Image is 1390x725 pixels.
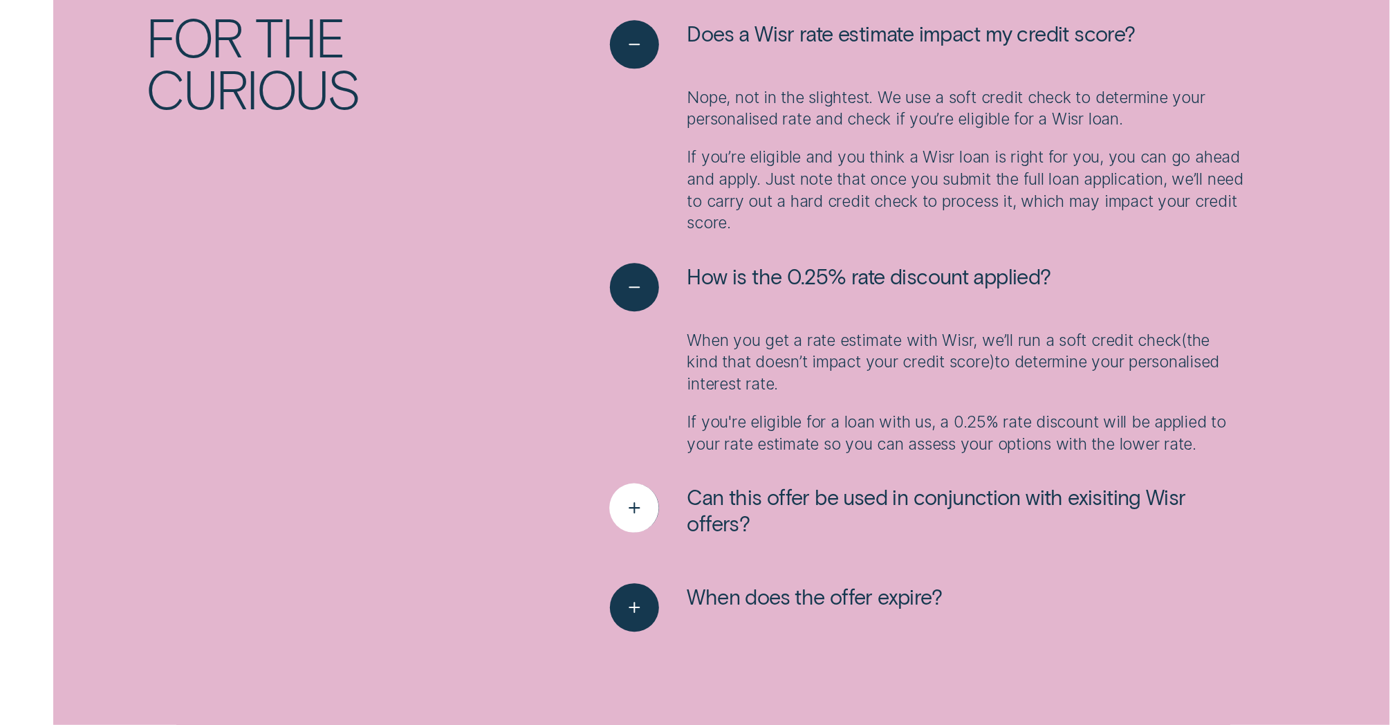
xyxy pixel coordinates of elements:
[990,351,995,371] span: )
[687,329,1244,395] p: When you get a rate estimate with Wisr, we’ll run a soft credit check the kind that doesn’t impac...
[687,86,1244,130] p: Nope, not in the slightest. We use a soft credit check to determine your personalised rate and ch...
[687,484,1244,536] span: Can this offer be used in conjunction with exisiting Wisr offers?
[610,20,1135,68] button: See less
[610,484,1243,536] button: See more
[687,20,1136,46] span: Does a Wisr rate estimate impact my credit score?
[687,583,943,609] span: When does the offer expire?
[687,411,1244,455] p: If you're eligible for a loan with us, a 0.25% rate discount will be applied to your rate estimat...
[610,583,942,632] button: See more
[146,11,501,115] h2: For the curious
[687,146,1244,233] p: If you’re eligible and you think a Wisr loan is right for you, you can go ahead and apply. Just n...
[687,263,1051,289] span: How is the 0.25% rate discount applied?
[1182,330,1187,350] span: (
[610,263,1050,311] button: See less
